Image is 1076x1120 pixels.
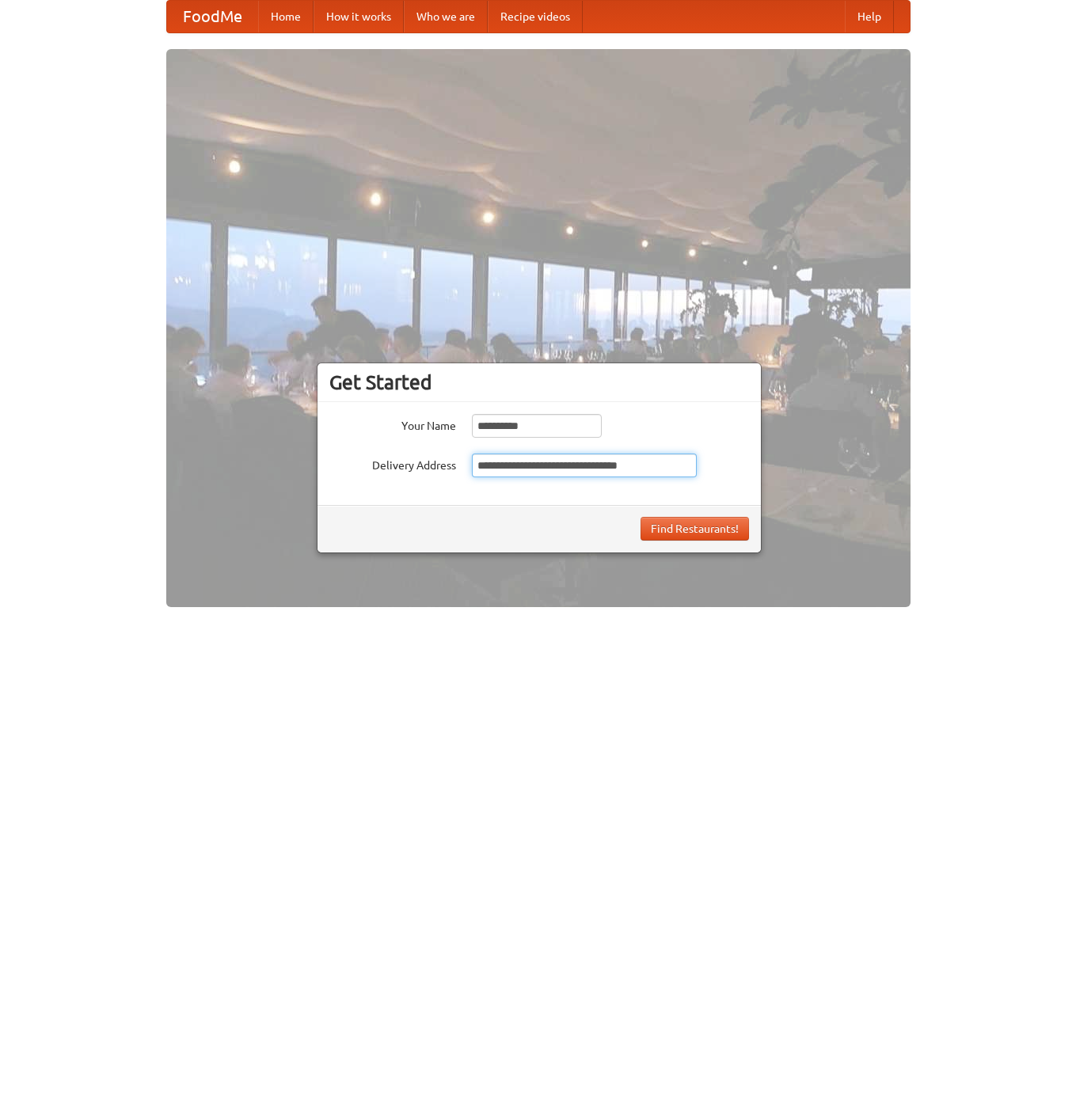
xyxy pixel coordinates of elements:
a: Recipe videos [488,1,583,32]
label: Your Name [329,414,456,434]
a: How it works [314,1,404,32]
h3: Get Started [329,370,749,394]
a: Home [258,1,314,32]
a: Who we are [404,1,488,32]
button: Find Restaurants! [641,517,749,541]
label: Delivery Address [329,454,456,473]
a: FoodMe [167,1,258,32]
a: Help [845,1,894,32]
